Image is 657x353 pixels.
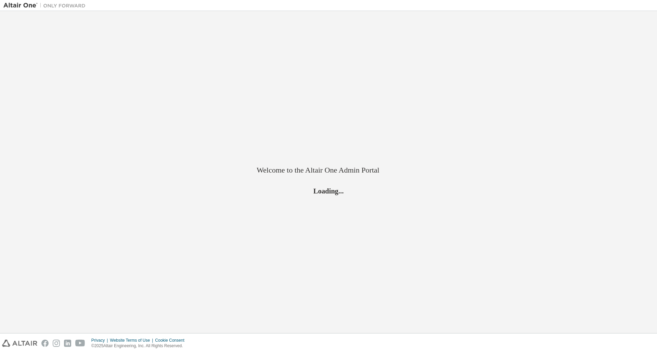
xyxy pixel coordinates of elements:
img: facebook.svg [41,340,49,347]
p: © 2025 Altair Engineering, Inc. All Rights Reserved. [91,343,189,349]
h2: Loading... [257,186,400,195]
h2: Welcome to the Altair One Admin Portal [257,165,400,175]
img: altair_logo.svg [2,340,37,347]
img: instagram.svg [53,340,60,347]
img: linkedin.svg [64,340,71,347]
div: Website Terms of Use [110,338,155,343]
img: youtube.svg [75,340,85,347]
img: Altair One [3,2,89,9]
div: Cookie Consent [155,338,188,343]
div: Privacy [91,338,110,343]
